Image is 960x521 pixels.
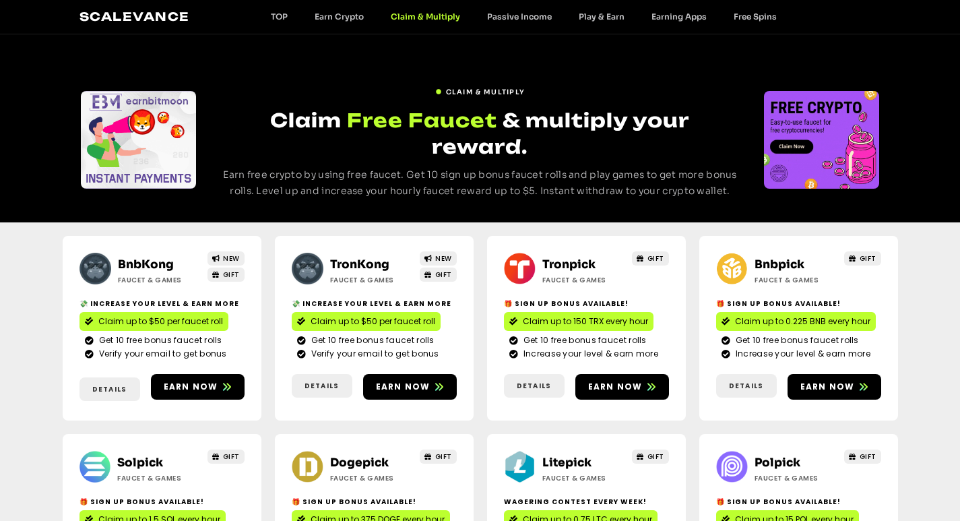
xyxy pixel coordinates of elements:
[223,452,240,462] span: GIFT
[735,315,870,328] span: Claim up to 0.225 BNB every hour
[716,497,881,507] h2: 🎁 Sign Up Bonus Available!
[118,257,174,272] a: BnbKong
[223,270,240,280] span: GIFT
[647,452,664,462] span: GIFT
[588,381,643,393] span: Earn now
[151,374,245,400] a: Earn now
[755,473,839,483] h2: Faucet & Games
[117,473,201,483] h2: Faucet & Games
[270,109,342,132] span: Claim
[292,299,457,309] h2: 💸 Increase your level & earn more
[305,381,339,391] span: Details
[81,91,196,189] div: Slides
[542,275,627,285] h2: Faucet & Games
[79,9,190,24] a: Scalevance
[844,251,881,266] a: GIFT
[755,257,804,272] a: Bnbpick
[207,251,245,266] a: NEW
[308,348,439,360] span: Verify your email to get bonus
[523,315,648,328] span: Claim up to 150 TRX every hour
[301,11,377,22] a: Earn Crypto
[79,377,140,401] a: Details
[79,312,228,331] a: Claim up to $50 per faucet roll
[330,275,414,285] h2: Faucet & Games
[732,334,859,346] span: Get 10 free bonus faucet rolls
[207,450,245,464] a: GIFT
[435,82,525,97] a: Claim & Multiply
[446,87,525,97] span: Claim & Multiply
[257,11,301,22] a: TOP
[732,348,870,360] span: Increase your level & earn more
[292,312,441,331] a: Claim up to $50 per faucet roll
[720,11,790,22] a: Free Spins
[79,497,245,507] h2: 🎁 Sign Up Bonus Available!
[844,450,881,464] a: GIFT
[755,456,800,470] a: Polpick
[420,268,457,282] a: GIFT
[860,253,876,264] span: GIFT
[435,253,452,264] span: NEW
[292,497,457,507] h2: 🎁 Sign Up Bonus Available!
[98,315,223,328] span: Claim up to $50 per faucet roll
[435,452,452,462] span: GIFT
[377,11,474,22] a: Claim & Multiply
[520,348,658,360] span: Increase your level & earn more
[474,11,565,22] a: Passive Income
[420,251,457,266] a: NEW
[376,381,430,393] span: Earn now
[517,381,551,391] span: Details
[257,11,790,22] nav: Menu
[432,109,689,158] span: & multiply your reward.
[716,312,876,331] a: Claim up to 0.225 BNB every hour
[79,299,245,309] h2: 💸 Increase your level & earn more
[117,456,163,470] a: Solpick
[311,315,435,328] span: Claim up to $50 per faucet roll
[565,11,638,22] a: Play & Earn
[504,299,669,309] h2: 🎁 Sign Up Bonus Available!
[347,107,497,133] span: Free Faucet
[92,384,127,394] span: Details
[647,253,664,264] span: GIFT
[330,456,389,470] a: Dogepick
[800,381,855,393] span: Earn now
[420,450,457,464] a: GIFT
[223,253,240,264] span: NEW
[504,497,669,507] h2: Wagering contest every week!
[638,11,720,22] a: Earning Apps
[164,381,218,393] span: Earn now
[729,381,763,391] span: Details
[755,275,839,285] h2: Faucet & Games
[96,334,222,346] span: Get 10 free bonus faucet rolls
[504,312,653,331] a: Claim up to 150 TRX every hour
[575,374,669,400] a: Earn now
[716,374,777,398] a: Details
[292,374,352,398] a: Details
[542,257,596,272] a: Tronpick
[118,275,202,285] h2: Faucet & Games
[542,456,591,470] a: Litepick
[96,348,227,360] span: Verify your email to get bonus
[207,268,245,282] a: GIFT
[330,473,414,483] h2: Faucet & Games
[632,450,669,464] a: GIFT
[308,334,435,346] span: Get 10 free bonus faucet rolls
[716,299,881,309] h2: 🎁 Sign Up Bonus Available!
[330,257,389,272] a: TronKong
[632,251,669,266] a: GIFT
[764,91,879,189] div: Slides
[542,473,627,483] h2: Faucet & Games
[435,270,452,280] span: GIFT
[788,374,881,400] a: Earn now
[221,167,739,200] p: Earn free crypto by using free faucet. Get 10 sign up bonus faucet rolls and play games to get mo...
[363,374,457,400] a: Earn now
[520,334,647,346] span: Get 10 free bonus faucet rolls
[504,374,565,398] a: Details
[860,452,876,462] span: GIFT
